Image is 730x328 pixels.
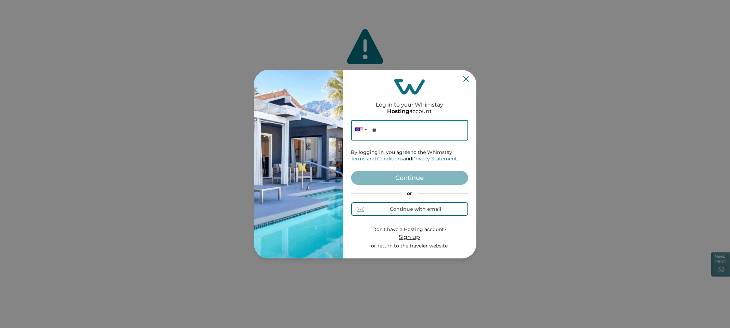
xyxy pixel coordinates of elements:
a: return to the traveler website [378,243,448,249]
span: Sign up [399,234,420,240]
p: or [351,190,468,197]
p: Hosting [387,108,409,115]
h2: Log in to your Whimstay [376,95,443,108]
img: auth-banner [254,70,343,258]
img: login-logo [394,79,425,95]
div: Continue with email [390,206,441,212]
p: or [371,243,448,250]
button: Continue with email [351,202,468,216]
button: Continue [351,171,468,185]
p: account [387,108,432,115]
button: Close [463,76,469,82]
a: Privacy Statement. [412,156,458,162]
div: United States: + 1 [351,120,369,141]
p: Don’t have a Hosting account? [371,226,448,233]
p: By logging in, you agree to the Whimstay and [351,149,468,162]
a: Terms and Conditions [351,156,404,162]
